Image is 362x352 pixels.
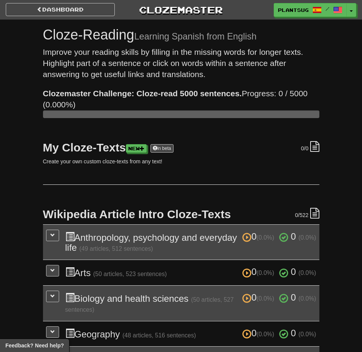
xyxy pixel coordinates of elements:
[65,328,316,339] h3: Geography
[278,7,309,13] span: plantsugar
[65,296,234,313] small: (50 articles, 527 sentences)
[274,3,347,17] a: plantsugar /
[299,234,316,241] small: (0.0%)
[43,27,319,43] h1: Cloze-Reading
[126,144,147,153] a: New
[256,270,274,276] small: (0.0%)
[65,293,316,314] h3: Biology and health sciences
[256,295,274,302] small: (0.0%)
[122,332,196,339] small: (48 articles, 516 sentences)
[6,3,115,16] a: Dashboard
[301,145,304,151] span: 0
[43,89,308,109] span: Progress: 0 / 5000 (0.000%)
[295,208,319,219] div: /522
[65,232,316,253] h3: Anthropology, psychology and everyday life
[301,141,319,152] div: /0
[134,31,257,41] small: Learning Spanish from English
[242,231,277,242] span: 0
[295,212,298,218] span: 0
[150,144,174,153] a: in beta
[242,292,277,303] span: 0
[43,46,319,80] p: Improve your reading skills by filling in the missing words for longer texts. Highlight part of a...
[256,234,274,241] small: (0.0%)
[299,331,316,337] small: (0.0%)
[256,331,274,337] small: (0.0%)
[242,266,277,277] span: 0
[299,295,316,302] small: (0.0%)
[79,245,153,252] small: (49 articles, 512 sentences)
[291,292,296,303] span: 0
[43,89,242,98] strong: Clozemaster Challenge: Cloze-read 5000 sentences.
[242,328,277,338] span: 0
[5,342,64,349] span: Open feedback widget
[43,158,319,165] p: Create your own custom cloze-texts from any text!
[291,328,296,338] span: 0
[93,271,167,277] small: (50 articles, 523 sentences)
[326,6,329,12] span: /
[291,266,296,277] span: 0
[291,231,296,242] span: 0
[299,270,316,276] small: (0.0%)
[43,208,319,220] h2: Wikipedia Article Intro Cloze-Texts
[43,141,319,154] h2: My Cloze-Texts
[65,267,316,278] h3: Arts
[126,3,235,16] a: Clozemaster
